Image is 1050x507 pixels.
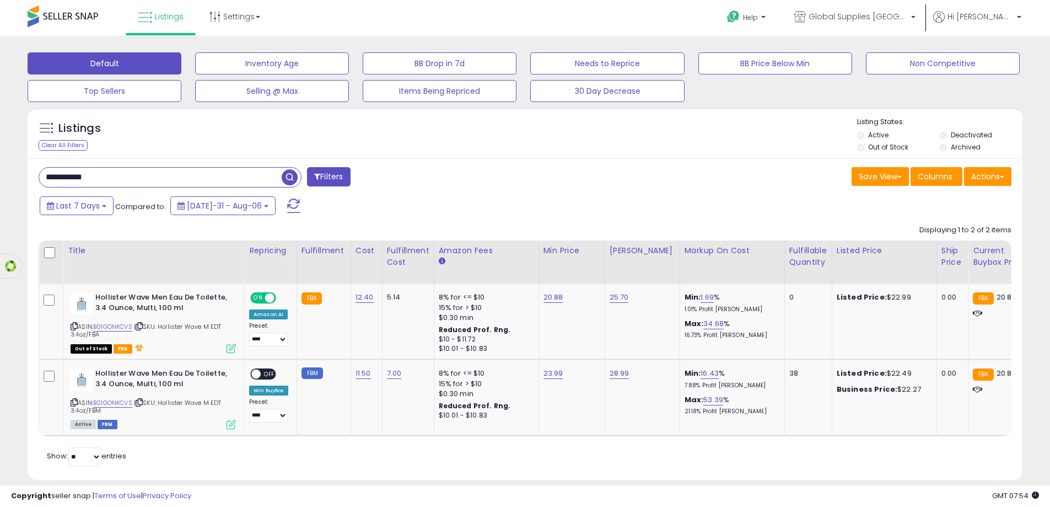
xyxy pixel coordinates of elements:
[685,332,776,339] p: 16.73% Profit [PERSON_NAME]
[951,130,992,140] label: Deactivated
[941,245,963,268] div: Ship Price
[685,408,776,415] p: 21.18% Profit [PERSON_NAME]
[973,245,1030,268] div: Current Buybox Price
[698,52,852,74] button: BB Price Below Min
[530,80,684,102] button: 30 Day Decrease
[94,490,141,501] a: Terms of Use
[685,292,701,302] b: Min:
[701,368,719,379] a: 16.43
[837,369,928,378] div: $22.49
[95,369,229,392] b: Hollister Wave Men Eau De Toilette, 3.4 Ounce, Multi, 100 ml
[155,11,184,22] span: Listings
[685,394,704,405] b: Max:
[39,140,88,151] div: Clear All Filters
[789,245,827,268] div: Fulfillable Quantity
[387,245,429,268] div: Fulfillment Cost
[387,368,402,379] a: 7.00
[610,245,675,257] div: [PERSON_NAME]
[439,325,511,334] b: Reduced Prof. Rng.
[363,52,516,74] button: BB Drop in 7d
[249,386,288,396] div: Win BuyBox
[919,225,1011,236] div: Displaying 1 to 2 of 2 items
[837,368,887,378] b: Listed Price:
[680,241,784,284] th: The percentage added to the cost of goods (COGS) that forms the calculator for Min & Max prices.
[439,303,530,313] div: 15% for > $10
[610,368,629,379] a: 28.99
[947,11,1014,22] span: Hi [PERSON_NAME]
[249,309,288,319] div: Amazon AI
[543,292,563,303] a: 20.88
[857,117,1022,127] p: Listing States:
[685,369,776,389] div: %
[71,322,222,339] span: | SKU: Hollister Wave M EDT 3.4oz/FBA
[941,292,960,302] div: 0.00
[439,313,530,323] div: $0.30 min
[261,370,278,379] span: OFF
[718,2,777,36] a: Help
[703,394,723,405] a: 53.39
[387,292,426,302] div: 5.14
[11,490,51,501] strong: Copyright
[685,368,701,378] b: Min:
[68,245,240,257] div: Title
[703,318,724,329] a: 34.68
[685,318,704,329] b: Max:
[726,10,740,24] i: Get Help
[439,292,530,302] div: 8% for <= $10
[114,344,132,354] span: FBA
[439,369,530,378] div: 8% for <= $10
[992,490,1039,501] span: 2025-08-14 07:54 GMT
[837,384,897,394] b: Business Price:
[973,292,993,305] small: FBA
[195,80,349,102] button: Selling @ Max
[809,11,908,22] span: Global Supplies [GEOGRAPHIC_DATA]
[71,369,93,391] img: 31uj4Jb50CL._SL40_.jpg
[28,80,181,102] button: Top Sellers
[439,401,511,410] b: Reduced Prof. Rng.
[866,52,1020,74] button: Non Competitive
[71,344,112,354] span: All listings that are currently out of stock and unavailable for purchase on Amazon
[868,130,889,140] label: Active
[115,201,166,212] span: Compared to:
[301,292,322,305] small: FBA
[356,292,374,303] a: 12.40
[71,292,93,314] img: 31uj4Jb50CL._SL40_.jpg
[837,292,887,302] b: Listed Price:
[789,292,823,302] div: 0
[307,167,350,186] button: Filters
[274,293,292,303] span: OFF
[11,491,191,501] div: seller snap | |
[973,369,993,381] small: FBA
[789,369,823,378] div: 38
[685,319,776,339] div: %
[170,196,276,215] button: [DATE]-31 - Aug-06
[301,245,346,257] div: Fulfillment
[95,292,229,316] b: Hollister Wave Men Eau De Toilette, 3.4 Ounce, Multi, 100 ml
[543,245,600,257] div: Min Price
[71,420,96,429] span: All listings currently available for purchase on Amazon
[132,344,144,351] i: hazardous material
[852,167,909,186] button: Save View
[143,490,191,501] a: Privacy Policy
[530,52,684,74] button: Needs to Reprice
[28,52,181,74] button: Default
[439,379,530,389] div: 15% for > $10
[249,245,292,257] div: Repricing
[93,322,132,332] a: B01GONKCVS
[439,245,534,257] div: Amazon Fees
[701,292,714,303] a: 1.69
[439,335,530,344] div: $10 - $11.72
[187,200,262,211] span: [DATE]-31 - Aug-06
[997,292,1014,302] span: 20.81
[301,367,323,379] small: FBM
[47,451,126,461] span: Show: entries
[439,411,530,420] div: $10.01 - $10.83
[439,257,445,266] small: Amazon Fees.
[56,200,100,211] span: Last 7 Days
[98,420,117,429] span: FBM
[71,292,236,352] div: ASIN:
[941,369,960,378] div: 0.00
[363,80,516,102] button: Items Being Repriced
[837,385,928,394] div: $22.27
[356,368,371,379] a: 11.50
